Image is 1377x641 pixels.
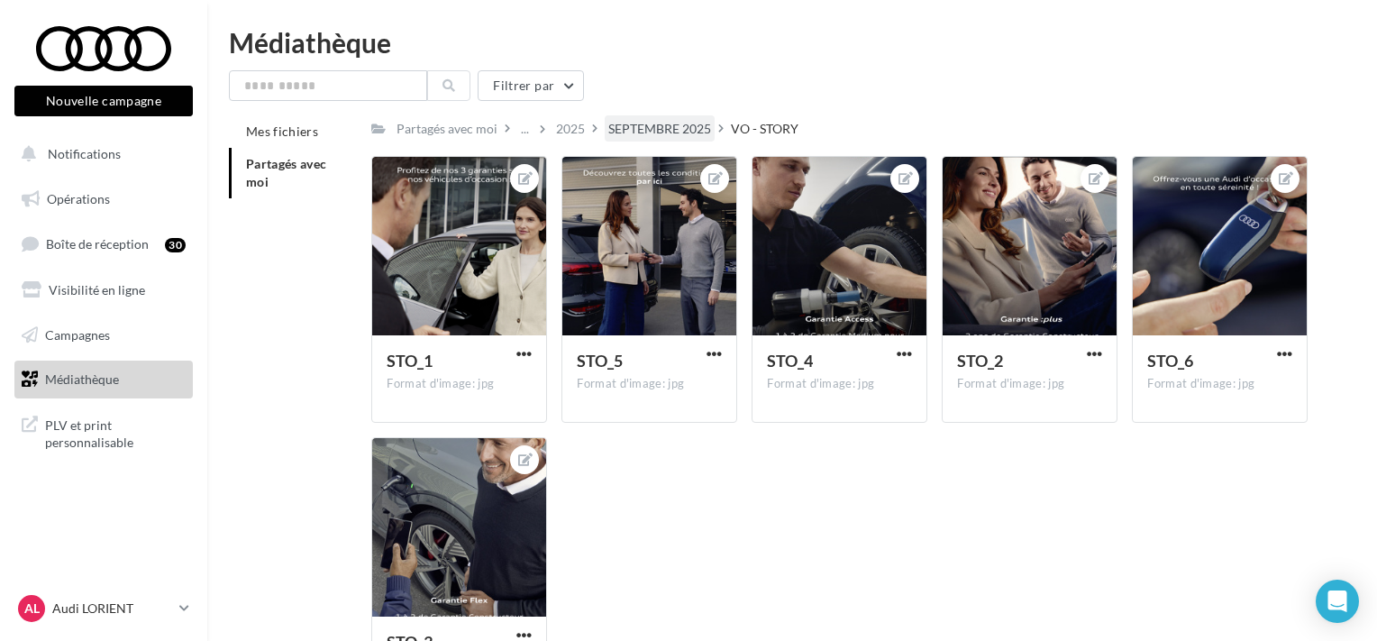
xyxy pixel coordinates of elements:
[608,120,711,138] div: SEPTEMBRE 2025
[46,236,149,252] span: Boîte de réception
[957,351,1003,371] span: STO_2
[47,191,110,206] span: Opérations
[478,70,584,101] button: Filtrer par
[1147,376,1292,392] div: Format d'image: jpg
[11,271,196,309] a: Visibilité en ligne
[577,376,722,392] div: Format d'image: jpg
[11,180,196,218] a: Opérations
[45,371,119,387] span: Médiathèque
[397,120,497,138] div: Partagés avec moi
[11,135,189,173] button: Notifications
[45,413,186,452] span: PLV et print personnalisable
[45,326,110,342] span: Campagnes
[52,600,172,618] p: Audi LORIENT
[11,224,196,263] a: Boîte de réception30
[1147,351,1193,371] span: STO_6
[387,376,532,392] div: Format d'image: jpg
[767,376,912,392] div: Format d'image: jpg
[246,124,318,139] span: Mes fichiers
[49,282,145,298] span: Visibilité en ligne
[24,600,40,618] span: AL
[14,591,193,626] a: AL Audi LORIENT
[767,351,813,371] span: STO_4
[957,376,1102,392] div: Format d'image: jpg
[11,316,196,354] a: Campagnes
[48,146,121,161] span: Notifications
[387,351,433,371] span: STO_1
[165,238,186,252] div: 30
[731,120,798,138] div: VO - STORY
[556,120,585,138] div: 2025
[11,361,196,398] a: Médiathèque
[14,86,193,116] button: Nouvelle campagne
[11,406,196,459] a: PLV et print personnalisable
[577,351,623,371] span: STO_5
[229,29,1355,56] div: Médiathèque
[246,156,327,189] span: Partagés avec moi
[1316,580,1359,623] div: Open Intercom Messenger
[517,116,533,142] div: ...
